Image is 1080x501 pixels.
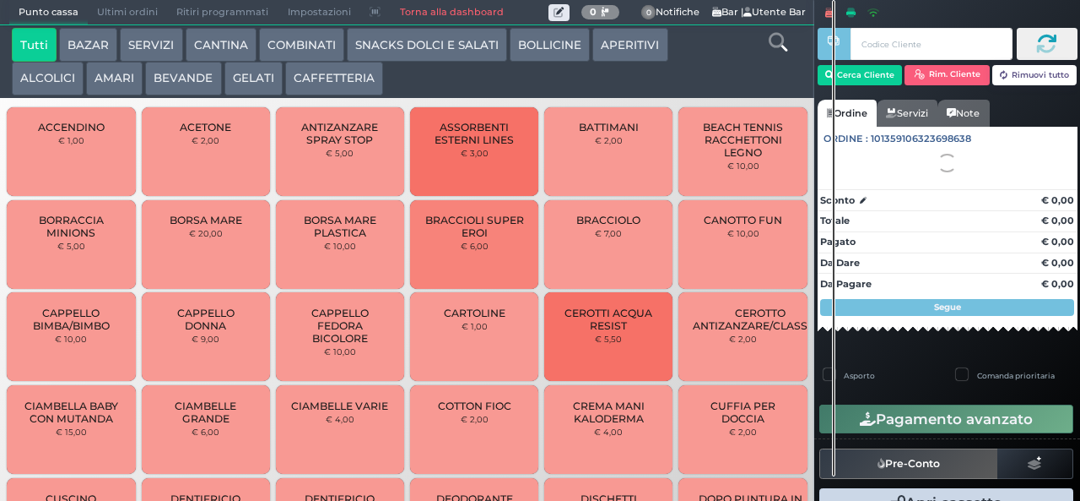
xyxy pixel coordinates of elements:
[977,370,1055,381] label: Comanda prioritaria
[290,121,391,146] span: ANTIZANZARE SPRAY STOP
[56,427,87,437] small: € 15,00
[727,161,759,171] small: € 10,00
[180,121,231,133] span: ACETONE
[819,405,1073,433] button: Pagamento avanzato
[818,100,877,127] a: Ordine
[326,414,354,424] small: € 4,00
[170,214,242,226] span: BORSA MARE
[729,427,757,437] small: € 2,00
[86,62,143,95] button: AMARI
[693,400,793,425] span: CUFFIA PER DOCCIA
[820,215,850,226] strong: Totale
[444,307,505,319] span: CARTOLINE
[1041,236,1074,248] strong: € 0,00
[390,1,512,25] a: Torna alla dashboard
[12,62,84,95] button: ALCOLICI
[55,334,87,344] small: € 10,00
[1041,257,1074,269] strong: € 0,00
[167,1,278,25] span: Ritiri programmati
[462,321,488,331] small: € 1,00
[155,400,256,425] span: CIAMBELLE GRANDE
[510,28,590,62] button: BOLLICINE
[290,214,391,239] span: BORSA MARE PLASTICA
[461,241,489,251] small: € 6,00
[850,28,1012,60] input: Codice Cliente
[324,346,356,357] small: € 10,00
[704,214,782,226] span: CANOTTO FUN
[88,1,167,25] span: Ultimi ordini
[58,135,84,145] small: € 1,00
[937,100,989,127] a: Note
[38,121,105,133] span: ACCENDINO
[189,228,223,238] small: € 20,00
[820,278,872,290] strong: Da Pagare
[21,400,121,425] span: CIAMBELLA BABY CON MUTANDA
[693,307,827,332] span: CEROTTO ANTIZANZARE/CLASSICO
[579,121,639,133] span: BATTIMANI
[21,214,121,239] span: BORRACCIA MINIONS
[590,6,597,18] b: 0
[186,28,256,62] button: CANTINA
[259,28,344,62] button: COMBINATI
[278,1,360,25] span: Impostazioni
[1041,215,1074,226] strong: € 0,00
[59,28,117,62] button: BAZAR
[12,28,57,62] button: Tutti
[347,28,507,62] button: SNACKS DOLCI E SALATI
[819,449,998,479] button: Pre-Conto
[324,241,356,251] small: € 10,00
[57,241,85,251] small: € 5,00
[1041,278,1074,290] strong: € 0,00
[285,62,383,95] button: CAFFETTERIA
[844,370,875,381] label: Asporto
[290,307,391,345] span: CAPPELLO FEDORA BICOLORE
[9,1,88,25] span: Punto cassa
[326,148,354,158] small: € 5,00
[192,427,219,437] small: € 6,00
[595,334,622,344] small: € 5,50
[576,214,640,226] span: BRACCIOLO
[693,121,793,159] span: BEACH TENNIS RACCHETTONI LEGNO
[820,257,860,269] strong: Da Dare
[934,302,961,313] strong: Segue
[1041,194,1074,206] strong: € 0,00
[818,65,903,85] button: Cerca Cliente
[992,65,1077,85] button: Rimuovi tutto
[559,307,659,332] span: CEROTTI ACQUA RESIST
[820,236,856,248] strong: Pagato
[595,228,622,238] small: € 7,00
[871,132,971,146] span: 101359106323698638
[641,5,656,20] span: 0
[595,135,623,145] small: € 2,00
[461,414,489,424] small: € 2,00
[120,28,182,62] button: SERVIZI
[559,400,659,425] span: CREMA MANI KALODERMA
[438,400,511,412] span: COTTON FIOC
[594,427,623,437] small: € 4,00
[21,307,121,332] span: CAPPELLO BIMBA/BIMBO
[155,307,256,332] span: CAPPELLO DONNA
[461,148,489,158] small: € 3,00
[592,28,667,62] button: APERITIVI
[192,135,219,145] small: € 2,00
[727,228,759,238] small: € 10,00
[192,334,219,344] small: € 9,00
[877,100,937,127] a: Servizi
[424,214,525,239] span: BRACCIOLI SUPER EROI
[820,193,855,208] strong: Sconto
[424,121,525,146] span: ASSORBENTI ESTERNI LINES
[145,62,221,95] button: BEVANDE
[904,65,990,85] button: Rim. Cliente
[291,400,388,412] span: CIAMBELLE VARIE
[823,132,868,146] span: Ordine :
[729,334,757,344] small: € 2,00
[224,62,283,95] button: GELATI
